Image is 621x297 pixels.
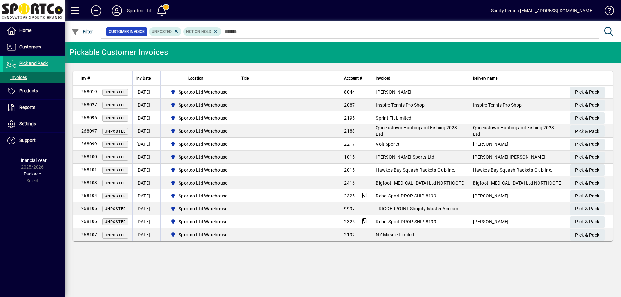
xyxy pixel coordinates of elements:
span: Sportco Ltd Warehouse [179,206,227,212]
a: Customers [3,39,65,55]
button: Add [86,5,106,16]
span: [PERSON_NAME] [473,219,508,224]
span: 2087 [344,102,355,108]
span: 268096 [81,115,97,120]
button: Pick & Pack [570,203,605,215]
span: Sportco Ltd Warehouse [179,231,227,238]
span: Not On Hold [186,29,211,34]
span: Inv Date [136,75,151,82]
td: [DATE] [132,99,160,111]
span: Home [19,28,31,33]
div: Account # [344,75,368,82]
span: Unposted [152,29,172,34]
span: Pick & Pack [575,191,599,201]
span: Sprint Fit Limited [376,115,411,121]
span: Sportco Ltd Warehouse [168,218,230,226]
span: Sportco Ltd Warehouse [179,193,227,199]
a: Products [3,83,65,99]
span: Pick & Pack [575,152,599,163]
div: Pickable Customer Invoices [70,47,168,58]
button: Pick & Pack [570,87,605,98]
span: Hawkes Bay Squash Rackets Club Inc. [376,167,455,173]
span: Support [19,138,36,143]
td: [DATE] [132,164,160,176]
a: Invoices [3,72,65,83]
span: Filter [71,29,93,34]
span: Sportco Ltd Warehouse [168,166,230,174]
span: 268106 [81,219,97,224]
span: 2015 [344,167,355,173]
span: Sportco Ltd Warehouse [168,231,230,239]
span: Sportco Ltd Warehouse [179,89,227,95]
span: [PERSON_NAME] Sports Ltd [376,154,434,160]
td: [DATE] [132,151,160,164]
a: Knowledge Base [600,1,613,22]
span: Pick & Pack [575,178,599,188]
span: Delivery name [473,75,497,82]
td: [DATE] [132,176,160,189]
button: Pick & Pack [570,112,605,124]
span: Invoiced [376,75,390,82]
div: Inv # [81,75,128,82]
a: Reports [3,100,65,116]
span: Inv # [81,75,90,82]
span: Sportco Ltd Warehouse [179,167,227,173]
span: Unposted [105,168,126,172]
span: Unposted [105,103,126,107]
span: 2195 [344,115,355,121]
div: Invoiced [376,75,465,82]
button: Pick & Pack [570,152,605,163]
span: 268100 [81,154,97,159]
span: 2325 [344,193,355,198]
td: [DATE] [132,215,160,228]
div: Sandy Penina [EMAIL_ADDRESS][DOMAIN_NAME] [491,5,594,16]
span: Unposted [105,116,126,120]
span: Unposted [105,233,126,237]
span: Reports [19,105,35,110]
span: Title [241,75,249,82]
span: Pick and Pack [19,61,48,66]
span: Sportco Ltd Warehouse [168,153,230,161]
span: 8044 [344,90,355,95]
span: Pick & Pack [575,139,599,150]
span: 268105 [81,206,97,211]
span: 268104 [81,193,97,198]
span: 2188 [344,128,355,133]
a: Home [3,23,65,39]
span: Package [24,171,41,176]
span: Financial Year [18,158,47,163]
span: Customer Invoice [109,28,145,35]
span: 268097 [81,128,97,133]
span: 268101 [81,167,97,172]
span: Sportco Ltd Warehouse [179,102,227,108]
span: Pick & Pack [575,126,599,137]
span: 2416 [344,180,355,186]
div: Delivery name [473,75,562,82]
span: Unposted [105,220,126,224]
div: Title [241,75,336,82]
button: Filter [70,26,95,37]
span: Sportco Ltd Warehouse [168,127,230,135]
span: TRIGGERPOINT Shopify Master Account [376,206,460,211]
span: Sportco Ltd Warehouse [179,218,227,225]
span: 268027 [81,102,97,107]
span: Sportco Ltd Warehouse [179,128,227,134]
td: [DATE] [132,228,160,241]
span: Unposted [105,181,126,185]
span: Sportco Ltd Warehouse [168,205,230,213]
span: 268099 [81,141,97,146]
span: 268019 [81,89,97,94]
span: 2325 [344,219,355,224]
button: Pick & Pack [570,177,605,189]
span: Unposted [105,90,126,94]
span: Pick & Pack [575,217,599,227]
span: Bigfoot [MEDICAL_DATA] Ltd NORTHCOTE [473,180,561,186]
span: Inspire Tennis Pro Shop [473,102,522,108]
a: Settings [3,116,65,132]
span: Rebel Sport DROP SHIP 8199 [376,219,436,224]
div: Inv Date [136,75,157,82]
span: Unposted [105,194,126,198]
span: Sportco Ltd Warehouse [168,179,230,187]
span: [PERSON_NAME] [PERSON_NAME] [473,154,545,160]
span: Queenstown Hunting and Fishing 2023 Ltd [473,125,554,137]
